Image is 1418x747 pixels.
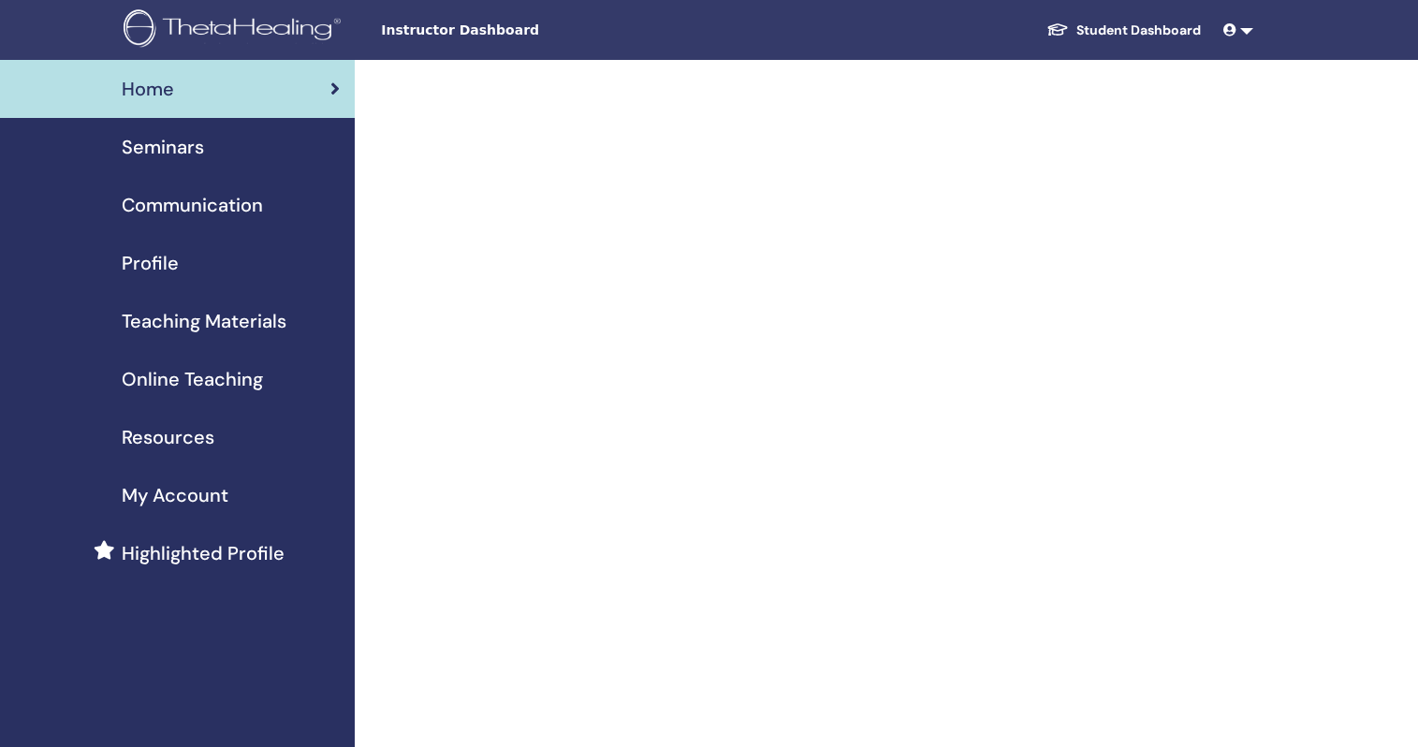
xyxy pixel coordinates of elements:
span: My Account [122,481,228,509]
span: Resources [122,423,214,451]
span: Home [122,75,174,103]
span: Instructor Dashboard [381,21,662,40]
span: Teaching Materials [122,307,286,335]
span: Profile [122,249,179,277]
span: Seminars [122,133,204,161]
span: Highlighted Profile [122,539,285,567]
img: logo.png [124,9,347,51]
a: Student Dashboard [1031,13,1216,48]
span: Online Teaching [122,365,263,393]
span: Communication [122,191,263,219]
img: graduation-cap-white.svg [1046,22,1069,37]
